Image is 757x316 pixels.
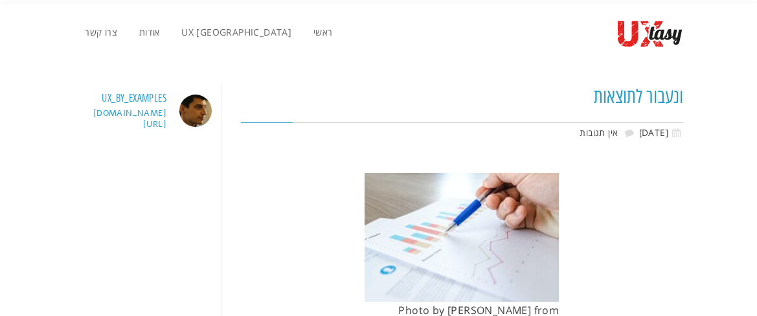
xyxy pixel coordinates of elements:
p: [DOMAIN_NAME][URL] [74,108,167,130]
h3: ux_by_examples [102,92,166,106]
span: צרו קשר [85,26,117,38]
time: [DATE] [639,126,683,139]
span: ראשי [313,26,333,38]
h1: ונעבור לתוצאות [241,84,683,109]
span: אודות [139,26,160,38]
img: UXtasy [617,19,683,48]
a: ux_by_examples [DOMAIN_NAME][URL] [74,92,212,130]
span: UX [GEOGRAPHIC_DATA] [181,26,291,38]
a: אין תגובות [580,126,618,139]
